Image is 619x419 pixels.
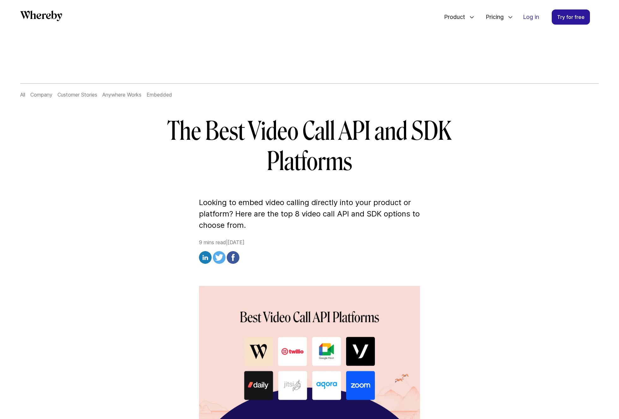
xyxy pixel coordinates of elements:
[213,251,225,264] img: twitter
[199,197,420,231] p: Looking to embed video calling directly into your product or platform? Here are the top 8 video c...
[147,91,172,98] a: Embedded
[57,91,97,98] a: Customer Stories
[227,251,239,264] img: facebook
[128,116,491,177] h1: The Best Video Call API and SDK Platforms
[552,9,590,25] a: Try for free
[102,91,141,98] a: Anywhere Works
[30,91,52,98] a: Company
[479,7,505,27] span: Pricing
[518,10,544,24] a: Log in
[199,251,212,264] img: linkedin
[199,239,420,266] div: 9 mins read | [DATE]
[20,91,25,98] a: All
[20,10,62,23] a: Whereby
[438,7,467,27] span: Product
[20,10,62,21] svg: Whereby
